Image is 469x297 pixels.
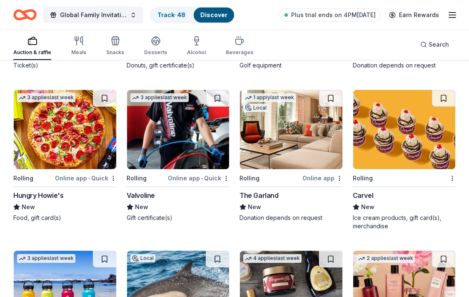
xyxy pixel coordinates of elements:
[127,61,230,70] div: Donuts, gift certificate(s)
[291,10,376,20] span: Plus trial ends on 4PM[DATE]
[13,190,63,200] div: Hungry Howie's
[106,49,124,56] div: Snacks
[43,7,143,23] button: Global Family Invitational
[13,32,51,60] button: Auction & raffle
[187,32,206,60] button: Alcohol
[201,175,203,182] span: •
[135,202,148,212] span: New
[144,32,167,60] button: Desserts
[22,202,35,212] span: New
[357,254,415,263] div: 2 applies last week
[14,90,116,169] img: Image for Hungry Howie's
[127,90,230,222] a: Image for Valvoline3 applieslast weekRollingOnline app•QuickValvolineNewGift certificate(s)
[187,49,206,56] div: Alcohol
[239,173,259,183] div: Rolling
[127,214,230,222] div: Gift certificate(s)
[13,61,117,70] div: Ticket(s)
[71,49,86,56] div: Meals
[127,173,147,183] div: Rolling
[414,36,456,53] button: Search
[130,93,189,102] div: 3 applies last week
[226,32,253,60] button: Beverages
[17,254,75,263] div: 3 applies last week
[240,90,342,169] img: Image for The Garland
[168,173,230,183] div: Online app Quick
[150,7,235,23] button: Track· 48Discover
[127,90,230,169] img: Image for Valvoline
[302,173,343,183] div: Online app
[353,190,374,200] div: Carvel
[13,49,51,56] div: Auction & raffle
[429,40,449,50] span: Search
[226,49,253,56] div: Beverages
[239,190,279,200] div: The Garland
[17,93,75,102] div: 3 applies last week
[361,202,374,212] span: New
[157,11,185,18] a: Track· 48
[353,61,456,70] div: Donation depends on request
[60,10,127,20] span: Global Family Invitational
[384,7,444,22] a: Earn Rewards
[200,11,227,18] a: Discover
[243,254,302,263] div: 4 applies last week
[353,90,456,230] a: Image for CarvelRollingCarvelNewIce cream products, gift card(s), merchandise
[13,90,117,222] a: Image for Hungry Howie's3 applieslast weekRollingOnline app•QuickHungry Howie'sNewFood, gift card(s)
[130,254,155,262] div: Local
[88,175,90,182] span: •
[353,214,456,230] div: Ice cream products, gift card(s), merchandise
[71,32,86,60] button: Meals
[239,90,343,222] a: Image for The Garland1 applylast weekLocalRollingOnline appThe GarlandNewDonation depends on request
[279,8,381,22] a: Plus trial ends on 4PM[DATE]
[243,104,268,112] div: Local
[353,90,456,169] img: Image for Carvel
[239,214,343,222] div: Donation depends on request
[13,214,117,222] div: Food, gift card(s)
[243,93,296,102] div: 1 apply last week
[13,5,37,25] a: Home
[239,61,343,70] div: Golf equipment
[55,173,117,183] div: Online app Quick
[144,49,167,56] div: Desserts
[106,32,124,60] button: Snacks
[248,202,261,212] span: New
[127,190,155,200] div: Valvoline
[353,173,373,183] div: Rolling
[13,173,33,183] div: Rolling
